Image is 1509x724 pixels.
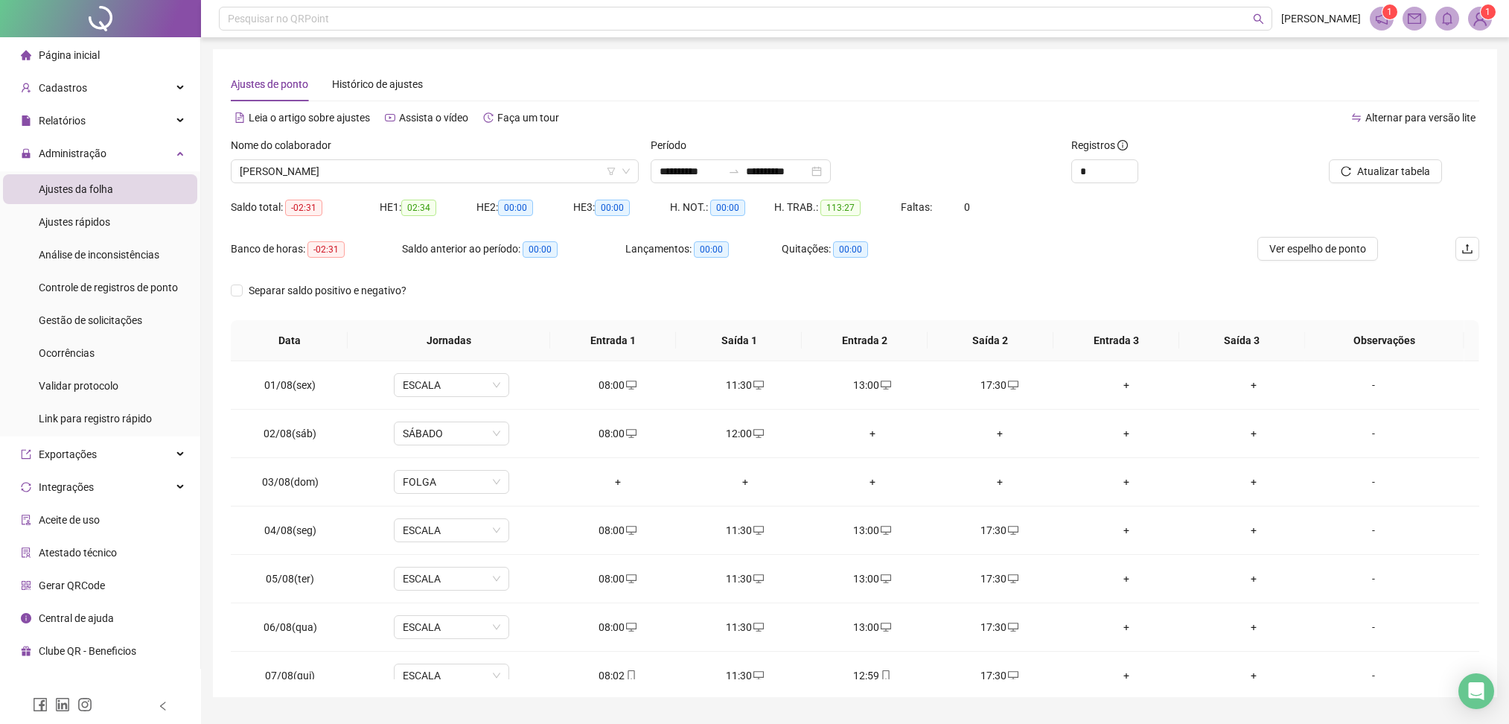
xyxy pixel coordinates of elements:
[231,78,308,90] span: Ajustes de ponto
[285,200,322,216] span: -02:31
[752,428,764,439] span: desktop
[622,167,631,176] span: down
[670,199,774,216] div: H. NOT.:
[1202,667,1306,684] div: +
[693,377,797,393] div: 11:30
[21,449,31,460] span: export
[566,619,669,635] div: 08:00
[948,619,1051,635] div: 17:30
[1357,163,1430,180] span: Atualizar tabela
[928,320,1053,361] th: Saída 2
[385,112,395,123] span: youtube
[39,645,136,657] span: Clube QR - Beneficios
[948,667,1051,684] div: 17:30
[332,78,423,90] span: Histórico de ajustes
[39,347,95,359] span: Ocorrências
[901,201,934,213] span: Faltas:
[403,471,500,493] span: FOLGA
[1330,377,1417,393] div: -
[483,112,494,123] span: history
[728,165,740,177] span: swap-right
[752,622,764,632] span: desktop
[21,580,31,591] span: qrcode
[1179,320,1305,361] th: Saída 3
[39,481,94,493] span: Integrações
[820,474,924,490] div: +
[39,249,159,261] span: Análise de inconsistências
[1006,622,1018,632] span: desktop
[1329,159,1442,183] button: Atualizar tabela
[264,428,316,439] span: 02/08(sáb)
[1382,4,1397,19] sup: 1
[820,377,924,393] div: 13:00
[625,622,637,632] span: desktop
[1330,522,1417,539] div: -
[1075,619,1178,635] div: +
[39,82,87,94] span: Cadastros
[266,573,314,585] span: 05/08(ter)
[752,574,764,584] span: desktop
[1458,673,1494,709] div: Open Intercom Messenger
[33,697,48,712] span: facebook
[1281,10,1361,27] span: [PERSON_NAME]
[380,199,476,216] div: HE 1:
[39,115,86,127] span: Relatórios
[402,241,625,258] div: Saldo anterior ao período:
[782,241,931,258] div: Quitações:
[879,525,891,536] span: desktop
[39,579,105,591] span: Gerar QRCode
[399,112,468,124] span: Assista o vídeo
[625,380,637,390] span: desktop
[820,522,924,539] div: 13:00
[1269,241,1366,257] span: Ver espelho de ponto
[1365,112,1475,124] span: Alternar para versão lite
[265,670,315,682] span: 07/08(qui)
[264,621,317,633] span: 06/08(qua)
[879,622,891,632] span: desktop
[948,474,1051,490] div: +
[1075,522,1178,539] div: +
[625,241,782,258] div: Lançamentos:
[1257,237,1378,261] button: Ver espelho de ponto
[1441,12,1454,25] span: bell
[728,165,740,177] span: to
[820,571,924,587] div: 13:00
[1481,4,1496,19] sup: Atualize o seu contato no menu Meus Dados
[39,413,152,425] span: Link para registro rápido
[625,525,637,536] span: desktop
[21,547,31,558] span: solution
[566,377,669,393] div: 08:00
[566,474,669,490] div: +
[1006,380,1018,390] span: desktop
[235,112,245,123] span: file-text
[752,670,764,681] span: desktop
[21,482,31,492] span: sync
[1117,140,1128,150] span: info-circle
[774,199,901,216] div: H. TRAB.:
[1075,377,1178,393] div: +
[39,380,118,392] span: Validar protocolo
[1253,13,1264,25] span: search
[625,428,637,439] span: desktop
[595,200,630,216] span: 00:00
[476,199,573,216] div: HE 2:
[348,320,550,361] th: Jornadas
[403,422,500,445] span: SÁBADO
[249,112,370,124] span: Leia o artigo sobre ajustes
[497,112,559,124] span: Faça um tour
[573,199,670,216] div: HE 3:
[566,522,669,539] div: 08:00
[77,697,92,712] span: instagram
[39,282,178,293] span: Controle de registros de ponto
[1071,137,1128,153] span: Registros
[21,148,31,159] span: lock
[231,241,402,258] div: Banco de horas:
[523,241,558,258] span: 00:00
[262,476,319,488] span: 03/08(dom)
[710,200,745,216] span: 00:00
[1330,619,1417,635] div: -
[403,664,500,687] span: ESCALA
[964,201,970,213] span: 0
[625,574,637,584] span: desktop
[1351,112,1362,123] span: swap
